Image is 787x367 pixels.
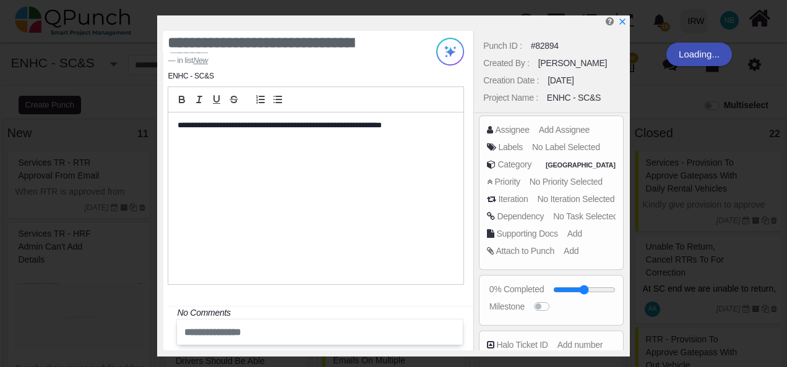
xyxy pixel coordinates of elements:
i: No Comments [177,308,230,318]
svg: x [618,17,627,26]
i: Edit Punch [606,17,614,26]
a: x [618,17,627,27]
li: ENHC - SC&S [168,70,213,82]
div: Loading... [666,43,732,66]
